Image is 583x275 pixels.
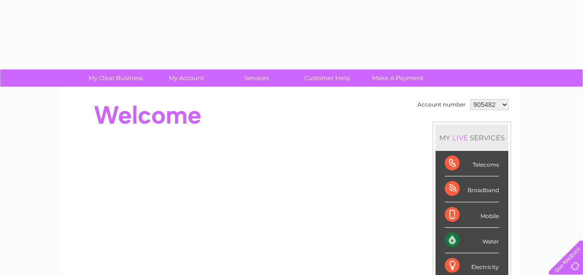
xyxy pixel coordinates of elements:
div: Broadband [445,176,499,202]
a: Services [218,69,295,87]
a: Make A Payment [359,69,436,87]
div: MY SERVICES [436,125,508,151]
div: Water [445,228,499,253]
div: LIVE [450,133,470,142]
a: My Account [148,69,224,87]
a: My Clear Business [77,69,154,87]
a: Customer Help [289,69,365,87]
div: Mobile [445,202,499,228]
div: Telecoms [445,151,499,176]
td: Account number [415,97,468,112]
